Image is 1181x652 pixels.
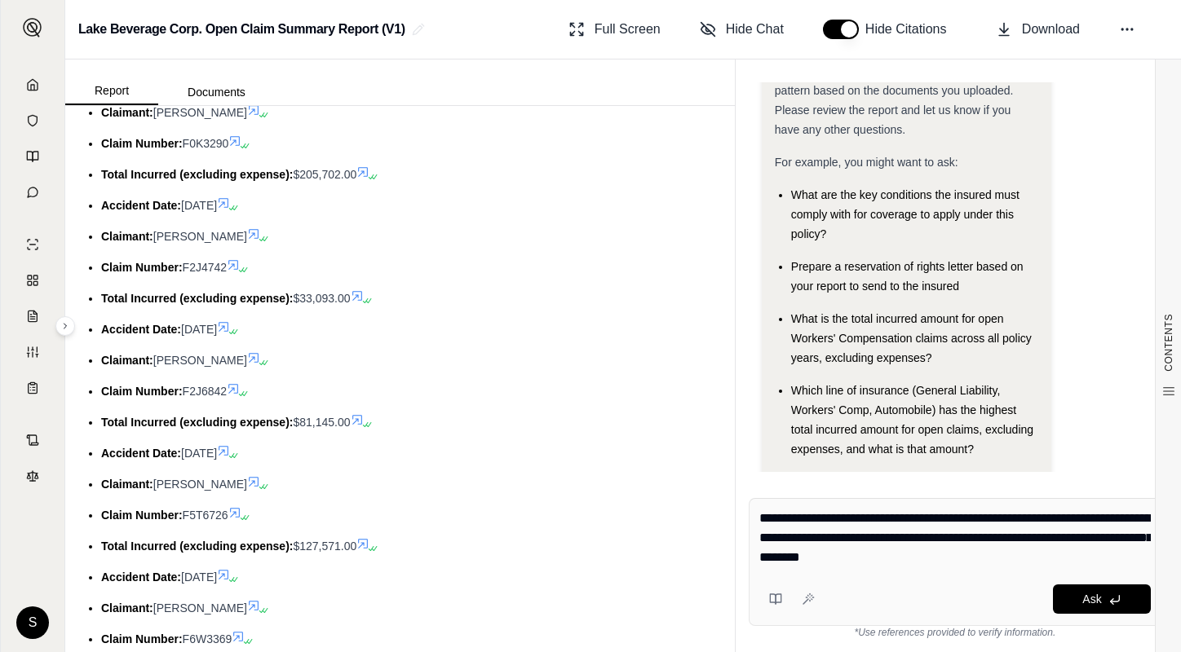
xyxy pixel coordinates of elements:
[775,45,1019,136] span: Hi [PERSON_NAME] 👋 - We have generated a report comparing the insurance policy and fact pattern b...
[55,316,75,336] button: Expand sidebar
[749,626,1161,639] div: *Use references provided to verify information.
[101,385,183,398] span: Claim Number:
[1082,593,1101,606] span: Ask
[693,13,790,46] button: Hide Chat
[101,570,181,584] span: Accident Date:
[11,104,55,137] a: Documents Vault
[101,540,293,553] span: Total Incurred (excluding expense):
[153,601,247,615] span: [PERSON_NAME]
[293,540,356,553] span: $127,571.00
[183,509,228,522] span: F5T6726
[181,447,217,460] span: [DATE]
[11,140,55,173] a: Prompt Library
[101,447,181,460] span: Accident Date:
[78,15,405,44] h2: Lake Beverage Corp. Open Claim Summary Report (V1)
[181,570,217,584] span: [DATE]
[791,312,1032,364] span: What is the total incurred amount for open Workers' Compensation claims across all policy years, ...
[153,230,247,243] span: [PERSON_NAME]
[101,509,183,522] span: Claim Number:
[562,13,667,46] button: Full Screen
[11,176,55,209] a: Chat
[181,199,217,212] span: [DATE]
[11,300,55,333] a: Claim Coverage
[101,416,293,429] span: Total Incurred (excluding expense):
[153,354,247,367] span: [PERSON_NAME]
[989,13,1086,46] button: Download
[101,199,181,212] span: Accident Date:
[11,68,55,101] a: Home
[11,372,55,404] a: Coverage Table
[65,77,158,105] button: Report
[101,354,153,367] span: Claimant:
[775,156,958,169] span: For example, you might want to ask:
[153,106,247,119] span: [PERSON_NAME]
[11,336,55,368] a: Custom Report
[101,106,153,119] span: Claimant:
[101,323,181,336] span: Accident Date:
[101,601,153,615] span: Claimant:
[293,416,350,429] span: $81,145.00
[11,460,55,492] a: Legal Search Engine
[101,230,153,243] span: Claimant:
[16,606,49,639] div: S
[11,228,55,261] a: Single Policy
[1022,20,1080,39] span: Download
[11,264,55,297] a: Policy Comparisons
[158,79,275,105] button: Documents
[865,20,957,39] span: Hide Citations
[791,384,1033,456] span: Which line of insurance (General Liability, Workers' Comp, Automobile) has the highest total incu...
[293,292,350,305] span: $33,093.00
[791,260,1024,293] span: Prepare a reservation of rights letter based on your report to send to the insured
[726,20,784,39] span: Hide Chat
[183,137,229,150] span: F0K3290
[101,292,293,305] span: Total Incurred (excluding expense):
[791,188,1020,240] span: What are the key conditions the insured must comply with for coverage to apply under this policy?
[181,323,217,336] span: [DATE]
[101,632,183,645] span: Claim Number:
[101,261,183,274] span: Claim Number:
[1162,314,1175,372] span: CONTENTS
[183,385,227,398] span: F2J6842
[183,261,227,274] span: F2J4742
[293,168,356,181] span: $205,702.00
[153,478,247,491] span: [PERSON_NAME]
[11,424,55,456] a: Contract Analysis
[1053,584,1151,614] button: Ask
[101,478,153,491] span: Claimant:
[16,11,49,44] button: Expand sidebar
[23,18,42,37] img: Expand sidebar
[101,137,183,150] span: Claim Number:
[101,168,293,181] span: Total Incurred (excluding expense):
[183,632,232,645] span: F6W3369
[595,20,661,39] span: Full Screen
